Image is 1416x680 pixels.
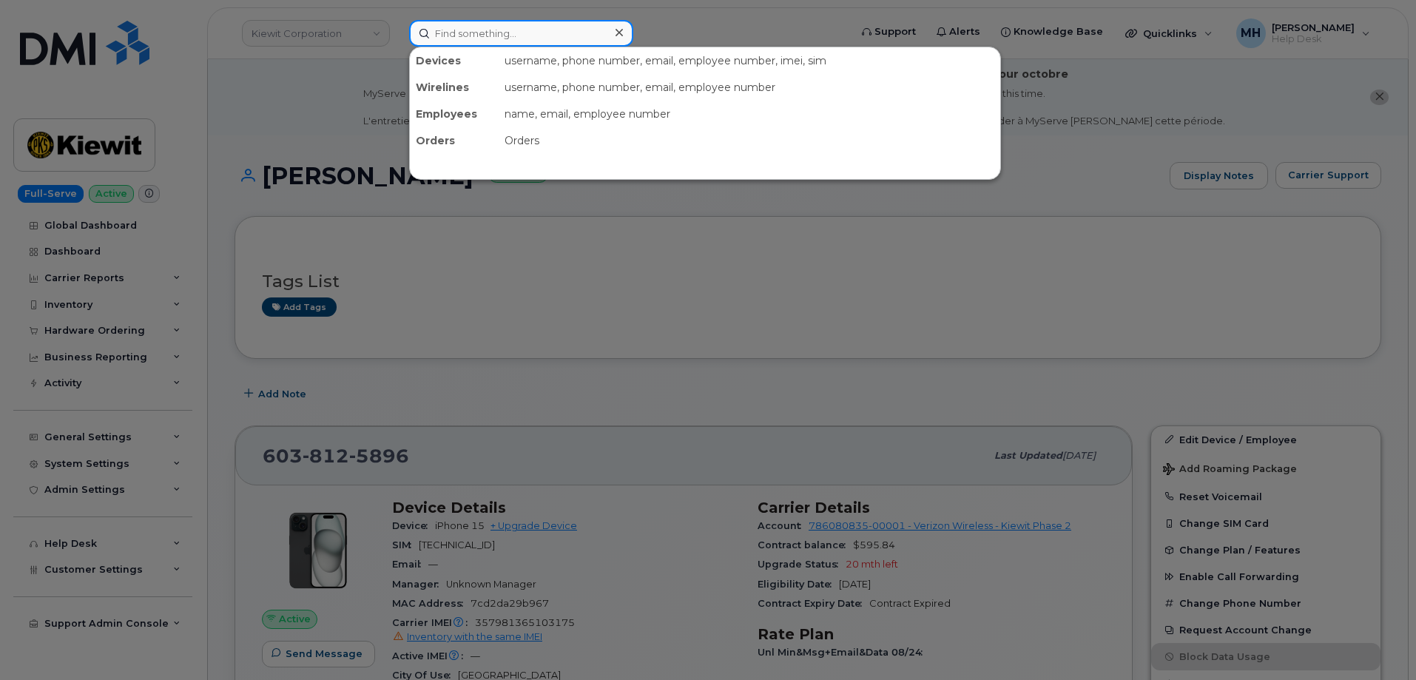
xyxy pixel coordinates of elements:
[499,74,1000,101] div: username, phone number, email, employee number
[499,47,1000,74] div: username, phone number, email, employee number, imei, sim
[1352,616,1405,669] iframe: Messenger Launcher
[410,127,499,154] div: Orders
[410,47,499,74] div: Devices
[499,101,1000,127] div: name, email, employee number
[410,74,499,101] div: Wirelines
[410,101,499,127] div: Employees
[499,127,1000,154] div: Orders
